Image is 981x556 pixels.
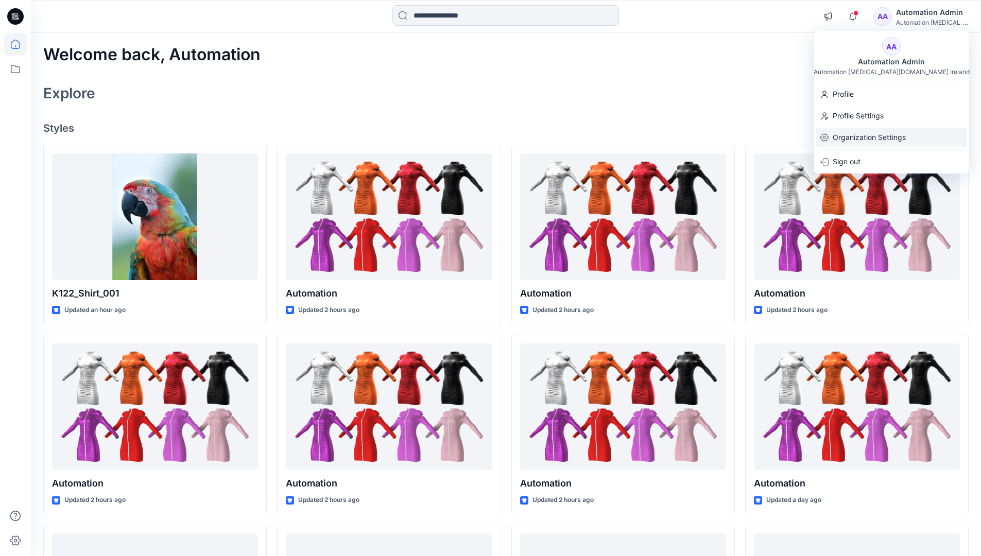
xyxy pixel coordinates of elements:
p: Updated 2 hours ago [298,305,359,316]
a: Automation [52,343,258,471]
p: Organization Settings [833,128,906,147]
div: Automation Admin [852,56,931,68]
p: Sign out [833,152,860,171]
div: AA [873,7,892,26]
h4: Styles [43,122,969,134]
div: Automation [MEDICAL_DATA]... [896,19,968,26]
h2: Welcome back, Automation [43,45,261,64]
p: Automation [520,286,726,301]
div: Automation Admin [896,6,968,19]
p: K122_Shirt_001 [52,286,258,301]
a: Automation [286,153,492,281]
a: Profile Settings [814,106,969,126]
p: Updated 2 hours ago [532,305,594,316]
a: Automation [520,343,726,471]
a: Profile [814,84,969,104]
p: Automation [286,476,492,491]
div: AA [882,37,901,56]
a: Automation [754,343,960,471]
a: Automation [520,153,726,281]
p: Updated 2 hours ago [64,495,126,506]
p: Profile [833,84,854,104]
p: Updated 2 hours ago [298,495,359,506]
p: Updated an hour ago [64,305,126,316]
p: Automation [286,286,492,301]
h2: Explore [43,85,95,101]
p: Automation [754,476,960,491]
a: Automation [286,343,492,471]
p: Updated a day ago [766,495,821,506]
p: Updated 2 hours ago [532,495,594,506]
a: K122_Shirt_001 [52,153,258,281]
p: Automation [754,286,960,301]
p: Automation [520,476,726,491]
p: Profile Settings [833,106,884,126]
a: Organization Settings [814,128,969,147]
p: Updated 2 hours ago [766,305,828,316]
p: Automation [52,476,258,491]
a: Automation [754,153,960,281]
div: Automation [MEDICAL_DATA][DOMAIN_NAME] Ireland [814,68,970,76]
